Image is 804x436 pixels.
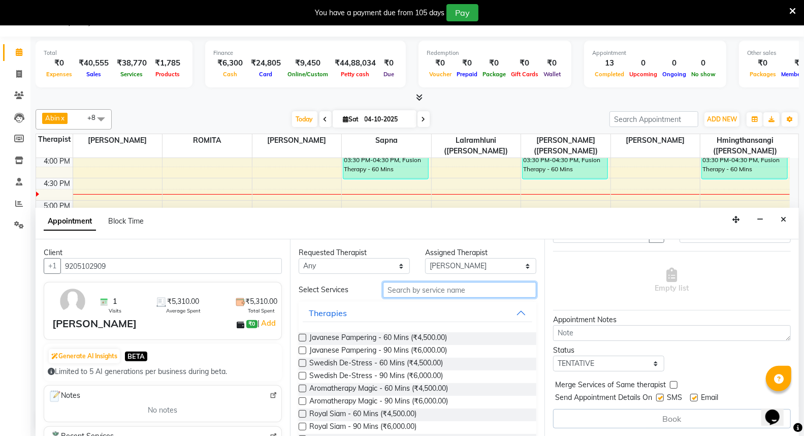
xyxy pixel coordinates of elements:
[309,383,448,396] span: Aromatherapy Magic - 60 Mins (₹4,500.00)
[655,268,689,294] span: Empty list
[113,296,117,307] span: 1
[60,258,282,274] input: Search by Name/Mobile/Email/Code
[747,57,779,69] div: ₹0
[309,332,447,345] span: Javanese Pampering - 60 Mins (₹4,500.00)
[761,395,794,426] iframe: chat widget
[44,71,75,78] span: Expenses
[342,134,431,147] span: Sapna
[125,352,147,361] span: BETA
[213,49,398,57] div: Finance
[454,71,480,78] span: Prepaid
[707,115,737,123] span: ADD NEW
[592,71,627,78] span: Completed
[660,71,689,78] span: Ongoing
[113,57,151,69] div: ₹38,770
[309,358,443,370] span: Swedish De-Stress - 60 Mins (₹4,500.00)
[592,57,627,69] div: 13
[220,71,240,78] span: Cash
[166,307,201,315] span: Average Spent
[553,315,791,325] div: Appointment Notes
[260,317,277,329] a: Add
[480,71,508,78] span: Package
[432,134,521,158] span: Lalramhluni ([PERSON_NAME])
[380,57,398,69] div: ₹0
[44,258,61,274] button: +1
[521,134,610,158] span: [PERSON_NAME] ([PERSON_NAME])
[118,71,146,78] span: Services
[747,71,779,78] span: Packages
[252,134,342,147] span: [PERSON_NAME]
[247,57,285,69] div: ₹24,805
[660,57,689,69] div: 0
[44,49,184,57] div: Total
[592,49,718,57] div: Appointment
[689,71,718,78] span: No show
[383,282,536,298] input: Search by service name
[454,57,480,69] div: ₹0
[309,396,448,409] span: Aromatherapy Magic - 90 Mins (₹6,000.00)
[44,212,96,231] span: Appointment
[44,57,75,69] div: ₹0
[48,366,278,377] div: Limited to 5 AI generations per business during beta.
[42,156,73,167] div: 4:00 PM
[341,115,362,123] span: Sat
[303,304,532,322] button: Therapies
[446,4,478,21] button: Pay
[704,112,739,127] button: ADD NEW
[611,134,700,147] span: [PERSON_NAME]
[555,380,666,392] span: Merge Services of Same therapist
[331,57,380,69] div: ₹44,88,034
[285,71,331,78] span: Online/Custom
[700,134,790,158] span: Hmingthansangi ([PERSON_NAME])
[60,114,65,122] a: x
[541,57,563,69] div: ₹0
[776,212,791,228] button: Close
[49,349,120,363] button: Generate AI Insights
[381,71,397,78] span: Due
[246,320,257,328] span: ₹0
[84,71,104,78] span: Sales
[168,296,200,307] span: ₹5,310.00
[44,247,282,258] div: Client
[257,71,275,78] span: Card
[36,134,73,145] div: Therapist
[153,71,182,78] span: Products
[48,390,80,403] span: Notes
[427,71,454,78] span: Voucher
[701,392,718,405] span: Email
[315,8,444,18] div: You have a payment due from 105 days
[508,71,541,78] span: Gift Cards
[553,345,664,356] div: Status
[87,113,103,121] span: +8
[339,71,372,78] span: Petty cash
[248,307,275,315] span: Total Spent
[52,316,137,331] div: [PERSON_NAME]
[427,49,563,57] div: Redemption
[362,112,412,127] input: 2025-10-04
[58,287,87,316] img: avatar
[309,370,443,383] span: Swedish De-Stress - 90 Mins (₹6,000.00)
[42,201,73,211] div: 5:00 PM
[42,178,73,189] div: 4:30 PM
[309,421,416,434] span: Royal Siam - 90 Mins (₹6,000.00)
[309,345,447,358] span: Javanese Pampering - 90 Mins (₹6,000.00)
[425,247,536,258] div: Assigned Therapist
[285,57,331,69] div: ₹9,450
[309,307,347,319] div: Therapies
[75,57,113,69] div: ₹40,555
[45,114,60,122] span: Abin
[148,405,178,416] span: No notes
[480,57,508,69] div: ₹0
[245,296,277,307] span: ₹5,310.00
[309,409,416,421] span: Royal Siam - 60 Mins (₹4,500.00)
[109,307,121,315] span: Visits
[108,216,144,226] span: Block Time
[689,57,718,69] div: 0
[151,57,184,69] div: ₹1,785
[291,285,375,295] div: Select Services
[292,111,317,127] span: Today
[609,111,698,127] input: Search Appointment
[667,392,682,405] span: SMS
[555,392,652,405] span: Send Appointment Details On
[508,57,541,69] div: ₹0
